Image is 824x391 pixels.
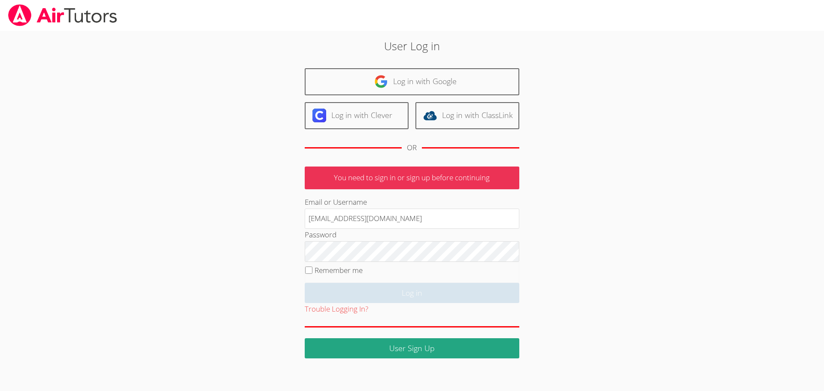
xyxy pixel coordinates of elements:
[415,102,519,129] a: Log in with ClassLink
[305,283,519,303] input: Log in
[407,142,417,154] div: OR
[305,230,336,239] label: Password
[305,197,367,207] label: Email or Username
[305,303,368,315] button: Trouble Logging In?
[305,102,409,129] a: Log in with Clever
[423,109,437,122] img: classlink-logo-d6bb404cc1216ec64c9a2012d9dc4662098be43eaf13dc465df04b49fa7ab582.svg
[7,4,118,26] img: airtutors_banner-c4298cdbf04f3fff15de1276eac7730deb9818008684d7c2e4769d2f7ddbe033.png
[315,265,363,275] label: Remember me
[312,109,326,122] img: clever-logo-6eab21bc6e7a338710f1a6ff85c0baf02591cd810cc4098c63d3a4b26e2feb20.svg
[374,75,388,88] img: google-logo-50288ca7cdecda66e5e0955fdab243c47b7ad437acaf1139b6f446037453330a.svg
[305,68,519,95] a: Log in with Google
[305,167,519,189] p: You need to sign in or sign up before continuing
[305,338,519,358] a: User Sign Up
[190,38,635,54] h2: User Log in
